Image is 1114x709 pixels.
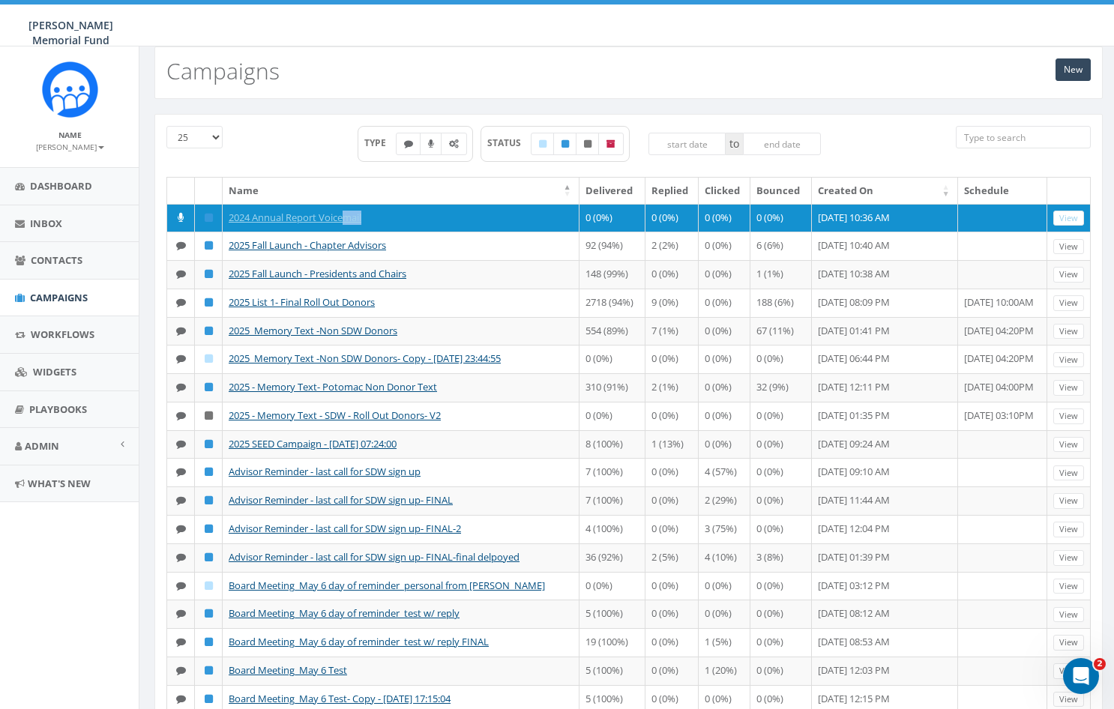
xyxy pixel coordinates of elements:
[645,600,699,628] td: 0 (0%)
[229,437,397,450] a: 2025 SEED Campaign - [DATE] 07:24:00
[699,543,750,572] td: 4 (10%)
[812,628,958,657] td: [DATE] 08:53 AM
[229,267,406,280] a: 2025 Fall Launch - Presidents and Chairs
[229,692,451,705] a: Board Meeting_May 6 Test- Copy - [DATE] 17:15:04
[176,439,186,449] i: Text SMS
[205,581,213,591] i: Draft
[699,317,750,346] td: 0 (0%)
[750,486,811,515] td: 0 (0%)
[229,324,397,337] a: 2025_Memory Text -Non SDW Donors
[166,58,280,83] h2: Campaigns
[645,373,699,402] td: 2 (1%)
[743,133,821,155] input: end date
[812,317,958,346] td: [DATE] 01:41 PM
[750,572,811,600] td: 0 (0%)
[645,204,699,232] td: 0 (0%)
[205,694,213,704] i: Published
[750,600,811,628] td: 0 (0%)
[958,373,1047,402] td: [DATE] 04:00PM
[561,139,569,148] i: Published
[229,238,386,252] a: 2025 Fall Launch - Chapter Advisors
[1053,380,1084,396] a: View
[645,572,699,600] td: 0 (0%)
[1053,295,1084,311] a: View
[205,637,213,647] i: Published
[699,373,750,402] td: 0 (0%)
[364,136,397,149] span: TYPE
[205,552,213,562] i: Published
[1053,437,1084,453] a: View
[1053,493,1084,509] a: View
[229,352,501,365] a: 2025_Memory Text -Non SDW Donors- Copy - [DATE] 23:44:55
[812,515,958,543] td: [DATE] 12:04 PM
[205,213,213,223] i: Published
[579,657,645,685] td: 5 (100%)
[699,572,750,600] td: 0 (0%)
[645,543,699,572] td: 2 (5%)
[579,402,645,430] td: 0 (0%)
[812,458,958,486] td: [DATE] 09:10 AM
[29,402,87,416] span: Playbooks
[176,609,186,618] i: Text SMS
[176,298,186,307] i: Text SMS
[229,380,437,393] a: 2025 - Memory Text- Potomac Non Donor Text
[25,439,59,453] span: Admin
[579,572,645,600] td: 0 (0%)
[699,628,750,657] td: 1 (5%)
[645,628,699,657] td: 0 (0%)
[699,430,750,459] td: 0 (0%)
[1053,324,1084,340] a: View
[579,260,645,289] td: 148 (99%)
[645,486,699,515] td: 0 (0%)
[579,515,645,543] td: 4 (100%)
[229,663,347,677] a: Board Meeting_May 6 Test
[176,411,186,420] i: Text SMS
[750,260,811,289] td: 1 (1%)
[699,458,750,486] td: 4 (57%)
[36,142,104,152] small: [PERSON_NAME]
[31,328,94,341] span: Workflows
[579,204,645,232] td: 0 (0%)
[404,139,413,148] i: Text SMS
[1053,692,1084,708] a: View
[205,439,213,449] i: Published
[1094,658,1106,670] span: 2
[229,493,453,507] a: Advisor Reminder - last call for SDW sign up- FINAL
[958,178,1047,204] th: Schedule
[178,213,184,223] i: Ringless Voice Mail
[579,430,645,459] td: 8 (100%)
[1053,239,1084,255] a: View
[726,133,743,155] span: to
[812,430,958,459] td: [DATE] 09:24 AM
[579,458,645,486] td: 7 (100%)
[1053,579,1084,594] a: View
[750,515,811,543] td: 0 (0%)
[699,260,750,289] td: 0 (0%)
[699,515,750,543] td: 3 (75%)
[699,178,750,204] th: Clicked
[1053,465,1084,481] a: View
[579,543,645,572] td: 36 (92%)
[229,606,460,620] a: Board Meeting_May 6 day of reminder_test w/ reply
[750,628,811,657] td: 0 (0%)
[645,178,699,204] th: Replied
[449,139,459,148] i: Automated Message
[205,467,213,477] i: Published
[812,260,958,289] td: [DATE] 10:38 AM
[30,291,88,304] span: Campaigns
[645,515,699,543] td: 0 (0%)
[579,345,645,373] td: 0 (0%)
[205,666,213,675] i: Published
[750,289,811,317] td: 188 (6%)
[645,289,699,317] td: 9 (0%)
[699,486,750,515] td: 2 (29%)
[958,345,1047,373] td: [DATE] 04:20PM
[750,317,811,346] td: 67 (11%)
[812,657,958,685] td: [DATE] 12:03 PM
[176,241,186,250] i: Text SMS
[699,402,750,430] td: 0 (0%)
[750,402,811,430] td: 0 (0%)
[1056,58,1091,81] a: New
[1053,267,1084,283] a: View
[648,133,726,155] input: start date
